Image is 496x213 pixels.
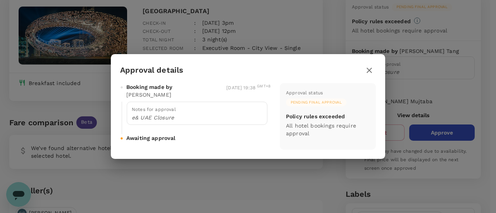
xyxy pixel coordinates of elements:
[226,85,270,90] span: [DATE] 19:38
[132,114,262,121] p: e& UAE Closure
[126,91,171,99] p: [PERSON_NAME]
[286,122,370,137] p: All hotel bookings require approval
[286,89,323,97] div: Approval status
[286,100,346,105] span: Pending final approval
[126,83,172,91] span: Booking made by
[120,66,183,75] h3: Approval details
[132,107,176,112] span: Notes for approval
[126,134,176,142] span: Awaiting approval
[257,84,270,88] sup: GMT+8
[286,112,345,120] p: Policy rules exceeded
